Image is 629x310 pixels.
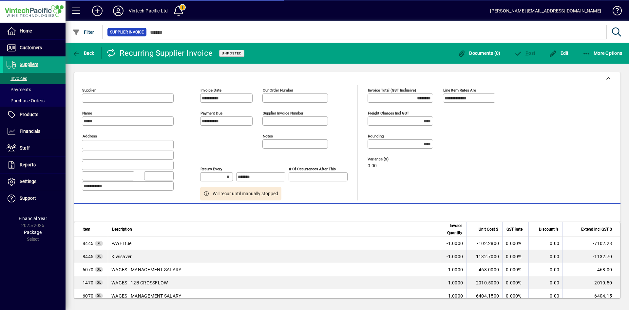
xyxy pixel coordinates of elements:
[528,276,562,289] td: 0.00
[368,163,377,169] span: 0.00
[82,111,92,115] mat-label: Name
[20,112,38,117] span: Products
[110,29,144,35] span: Supplier Invoice
[502,250,528,263] td: 0.000%
[528,263,562,276] td: 0.00
[490,6,601,16] div: [PERSON_NAME] [EMAIL_ADDRESS][DOMAIN_NAME]
[20,145,30,151] span: Staff
[83,226,90,233] span: Item
[7,76,27,81] span: Invoices
[72,51,94,56] span: Back
[3,84,66,95] a: Payments
[528,250,562,263] td: 0.00
[97,268,101,271] span: GL
[72,30,94,35] span: Filter
[97,281,101,284] span: GL
[71,26,96,38] button: Filter
[24,230,42,235] span: Package
[562,250,620,263] td: -1132.70
[368,88,416,93] mat-label: Invoice Total (GST inclusive)
[466,237,502,250] td: 7102.2800
[368,134,384,138] mat-label: Rounding
[20,45,42,50] span: Customers
[458,51,501,56] span: Documents (0)
[87,5,108,17] button: Add
[289,167,336,171] mat-label: # of occurrences after this
[20,196,36,201] span: Support
[108,237,440,250] td: PAYE Due
[106,48,213,58] div: Recurring Supplier Invoice
[71,47,96,59] button: Back
[444,222,462,237] span: Invoice Quantity
[608,1,621,23] a: Knowledge Base
[506,226,523,233] span: GST Rate
[581,47,624,59] button: More Options
[513,47,537,59] button: Post
[97,241,101,245] span: GL
[547,47,570,59] button: Edit
[466,289,502,302] td: 6404.1500
[263,134,273,138] mat-label: Notes
[440,263,466,276] td: 1.0000
[528,237,562,250] td: 0.00
[3,95,66,106] a: Purchase Orders
[7,98,45,103] span: Purchase Orders
[456,47,502,59] button: Documents (0)
[562,289,620,302] td: 6404.15
[466,263,502,276] td: 468.0000
[129,6,168,16] div: Vintech Pacific Ltd
[97,294,101,298] span: GL
[20,179,36,184] span: Settings
[108,250,440,263] td: Kiwisaver
[108,276,440,289] td: WAGES - 12B CROSSFLOW
[263,88,293,93] mat-label: Our order number
[514,51,536,56] span: ost
[83,266,93,273] span: WAGES - MANAGEMENT SALARY
[440,289,466,302] td: 1.0000
[3,23,66,39] a: Home
[83,293,93,299] span: WAGES - MANAGEMENT SALARY
[3,123,66,140] a: Financials
[3,140,66,156] a: Staff
[7,87,31,92] span: Payments
[443,88,476,93] mat-label: Line item rates are
[479,226,498,233] span: Unit Cost $
[3,40,66,56] a: Customers
[20,28,32,33] span: Home
[440,250,466,263] td: -1.0000
[562,276,620,289] td: 2010.50
[200,167,222,171] mat-label: Recurs every
[582,51,622,56] span: More Options
[83,253,93,260] span: PAYE Due
[3,190,66,207] a: Support
[539,226,559,233] span: Discount %
[200,88,221,93] mat-label: Invoice date
[20,129,40,134] span: Financials
[3,73,66,84] a: Invoices
[222,51,242,55] span: Unposted
[82,88,96,93] mat-label: Supplier
[108,5,129,17] button: Profile
[502,289,528,302] td: 0.000%
[20,62,38,67] span: Suppliers
[502,237,528,250] td: 0.000%
[112,226,132,233] span: Description
[108,289,440,302] td: WAGES - MANAGEMENT SALARY
[466,276,502,289] td: 2010.5000
[97,255,101,258] span: GL
[562,237,620,250] td: -7102.28
[549,51,569,56] span: Edit
[466,250,502,263] td: 1132.7000
[20,162,36,167] span: Reports
[440,276,466,289] td: 1.0000
[502,276,528,289] td: 0.000%
[66,47,102,59] app-page-header-button: Back
[440,237,466,250] td: -1.0000
[368,111,409,115] mat-label: Freight charges incl GST
[528,289,562,302] td: 0.00
[502,263,528,276] td: 0.000%
[213,190,278,197] span: Will recur until manually stopped
[83,279,93,286] span: WAGES - 12B CROSSFLOW
[525,51,528,56] span: P
[19,216,47,221] span: Financial Year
